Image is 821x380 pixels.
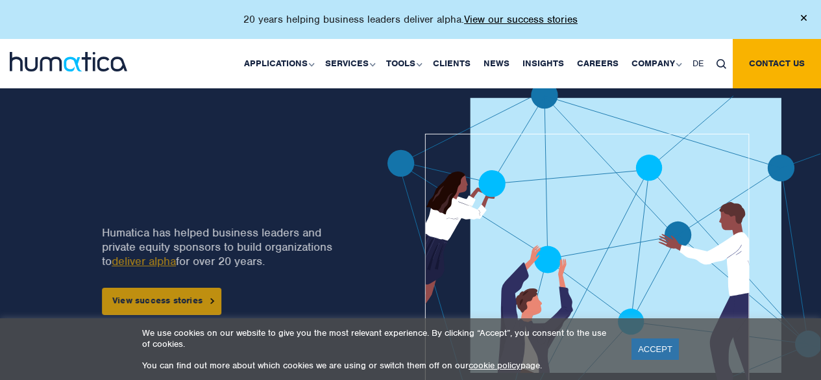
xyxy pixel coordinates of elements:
p: We use cookies on our website to give you the most relevant experience. By clicking “Accept”, you... [142,327,615,349]
a: cookie policy [469,360,521,371]
a: Tools [380,39,426,88]
a: View our success stories [464,13,578,26]
a: Services [319,39,380,88]
p: You can find out more about which cookies we are using or switch them off on our page. [142,360,615,371]
a: ACCEPT [631,338,679,360]
a: News [477,39,516,88]
img: arrowicon [210,298,214,304]
a: Clients [426,39,477,88]
a: DE [686,39,710,88]
p: 20 years helping business leaders deliver alpha. [243,13,578,26]
a: Contact us [733,39,821,88]
img: search_icon [717,59,726,69]
a: Applications [238,39,319,88]
span: DE [692,58,704,69]
img: logo [10,52,127,71]
a: Company [625,39,686,88]
a: Careers [570,39,625,88]
a: View success stories [102,288,221,315]
a: Insights [516,39,570,88]
a: deliver alpha [112,254,176,268]
p: Humatica has helped business leaders and private equity sponsors to build organizations to for ov... [102,225,341,268]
